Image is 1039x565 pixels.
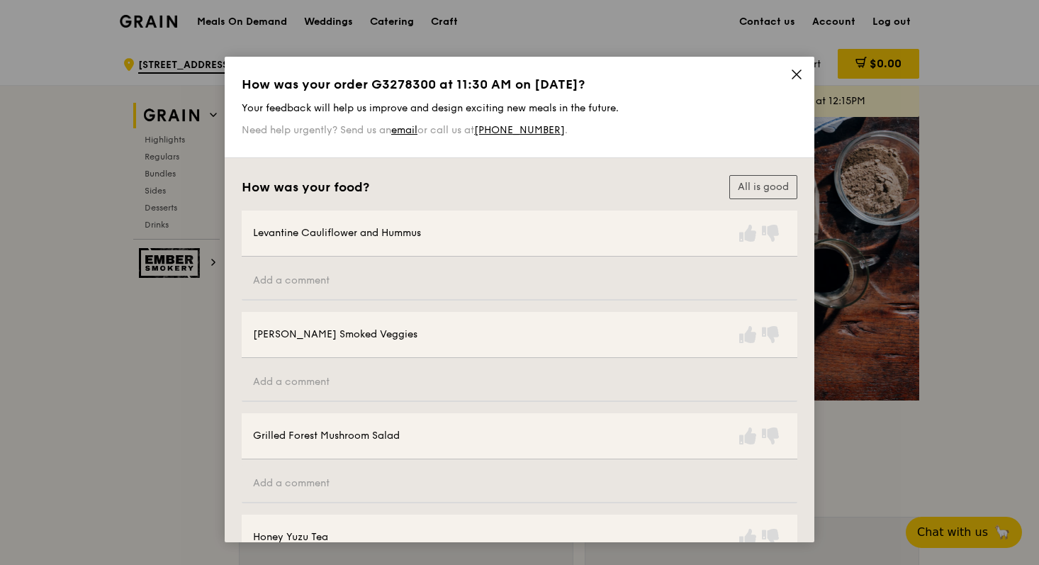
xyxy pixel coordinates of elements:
[242,102,797,114] p: Your feedback will help us improve and design exciting new meals in the future.
[253,429,400,443] div: Grilled Forest Mushroom Salad
[391,124,417,136] a: email
[242,262,797,301] input: Add a comment
[242,364,797,402] input: Add a comment
[474,124,565,136] a: [PHONE_NUMBER]
[253,328,417,342] div: [PERSON_NAME] Smoked Veggies
[242,124,797,136] p: Need help urgently? Send us an or call us at .
[242,179,369,195] h2: How was your food?
[242,77,797,92] h1: How was your order G3278300 at 11:30 AM on [DATE]?
[242,465,797,503] input: Add a comment
[729,175,797,199] button: All is good
[253,530,328,544] div: Honey Yuzu Tea
[253,226,421,240] div: Levantine Cauliflower and Hummus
